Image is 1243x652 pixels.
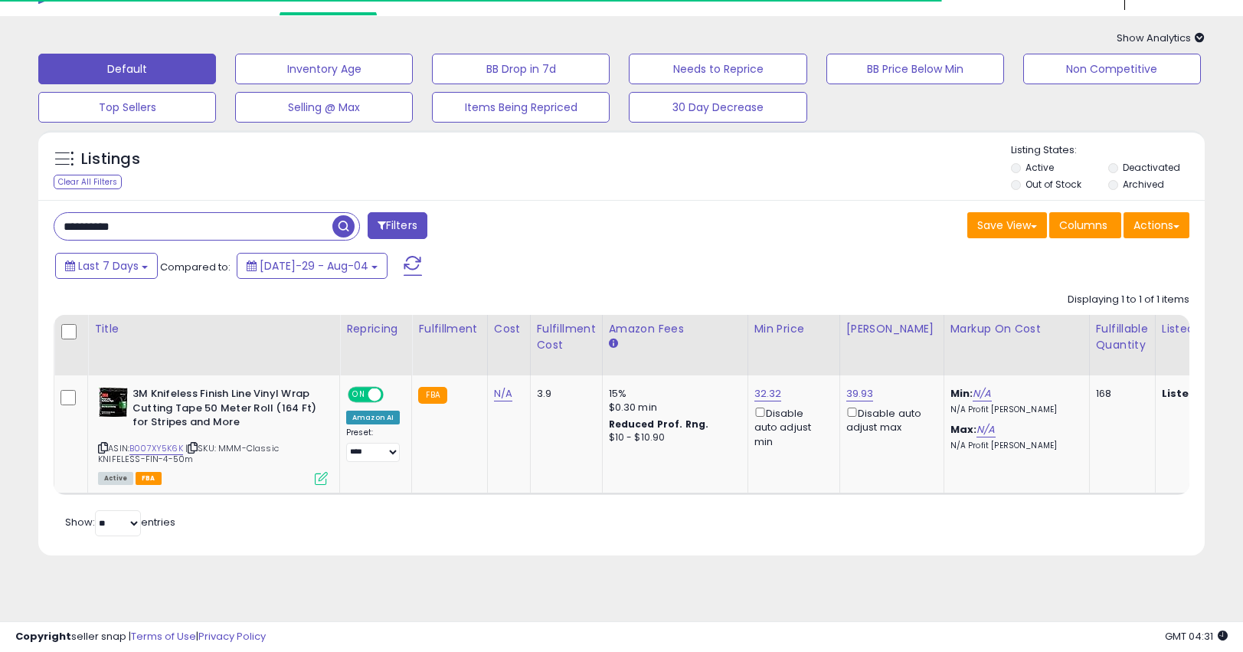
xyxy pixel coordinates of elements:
p: N/A Profit [PERSON_NAME] [950,441,1078,451]
span: OFF [381,388,406,401]
b: Reduced Prof. Rng. [609,418,709,431]
a: N/A [973,386,991,401]
div: Fulfillment [418,321,480,337]
label: Deactivated [1123,161,1180,174]
div: ASIN: [98,387,328,483]
button: Needs to Reprice [629,54,806,84]
b: Min: [950,386,973,401]
span: FBA [136,472,162,485]
span: [DATE]-29 - Aug-04 [260,258,368,274]
div: [PERSON_NAME] [846,321,937,337]
label: Out of Stock [1025,178,1081,191]
a: 32.32 [754,386,782,401]
span: Show: entries [65,515,175,529]
button: Non Competitive [1023,54,1201,84]
a: B007XY5K6K [129,442,183,455]
button: [DATE]-29 - Aug-04 [237,253,388,279]
button: BB Price Below Min [826,54,1004,84]
span: | SKU: MMM-Classic KNIFELESS-FIN-4-50m [98,442,279,465]
div: Amazon AI [346,411,400,424]
h5: Listings [81,149,140,170]
div: Title [94,321,333,337]
div: $10 - $10.90 [609,431,736,444]
div: Fulfillment Cost [537,321,596,353]
label: Archived [1123,178,1164,191]
button: Filters [368,212,427,239]
a: Privacy Policy [198,629,266,644]
button: BB Drop in 7d [432,54,610,84]
div: Repricing [346,321,405,337]
button: Actions [1124,212,1189,238]
span: 2025-08-13 04:31 GMT [1165,629,1228,644]
a: N/A [494,386,512,401]
button: Columns [1049,212,1121,238]
div: Min Price [754,321,833,337]
img: 51Ik7zAHLXL._SL40_.jpg [98,387,129,418]
button: Default [38,54,216,84]
b: Listed Price: [1162,386,1232,401]
div: Fulfillable Quantity [1096,321,1149,353]
p: Listing States: [1011,143,1205,158]
strong: Copyright [15,629,71,644]
div: Displaying 1 to 1 of 1 items [1068,293,1189,307]
span: Last 7 Days [78,258,139,274]
div: 168 [1096,387,1143,401]
button: Selling @ Max [235,92,413,123]
span: All listings currently available for purchase on Amazon [98,472,133,485]
button: Items Being Repriced [432,92,610,123]
span: ON [349,388,368,401]
div: Markup on Cost [950,321,1083,337]
div: Preset: [346,428,400,462]
div: 3.9 [537,387,590,401]
p: N/A Profit [PERSON_NAME] [950,405,1078,415]
div: $0.30 min [609,401,736,414]
b: 3M Knifeless Finish Line Vinyl Wrap Cutting Tape 50 Meter Roll (164 Ft) for Stripes and More [132,387,319,434]
button: Last 7 Days [55,253,158,279]
button: Top Sellers [38,92,216,123]
div: Cost [494,321,524,337]
span: Show Analytics [1117,31,1205,45]
small: FBA [418,387,446,404]
small: Amazon Fees. [609,337,618,351]
span: Columns [1059,218,1107,233]
b: Max: [950,422,977,437]
label: Active [1025,161,1054,174]
div: Disable auto adjust max [846,405,932,434]
span: Compared to: [160,260,231,274]
div: Amazon Fees [609,321,741,337]
div: 15% [609,387,736,401]
a: Terms of Use [131,629,196,644]
div: Disable auto adjust min [754,405,828,449]
div: Clear All Filters [54,175,122,189]
button: Save View [967,212,1047,238]
a: 39.93 [846,386,874,401]
button: 30 Day Decrease [629,92,806,123]
button: Inventory Age [235,54,413,84]
div: seller snap | | [15,630,266,644]
th: The percentage added to the cost of goods (COGS) that forms the calculator for Min & Max prices. [944,315,1089,375]
a: N/A [976,422,995,437]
